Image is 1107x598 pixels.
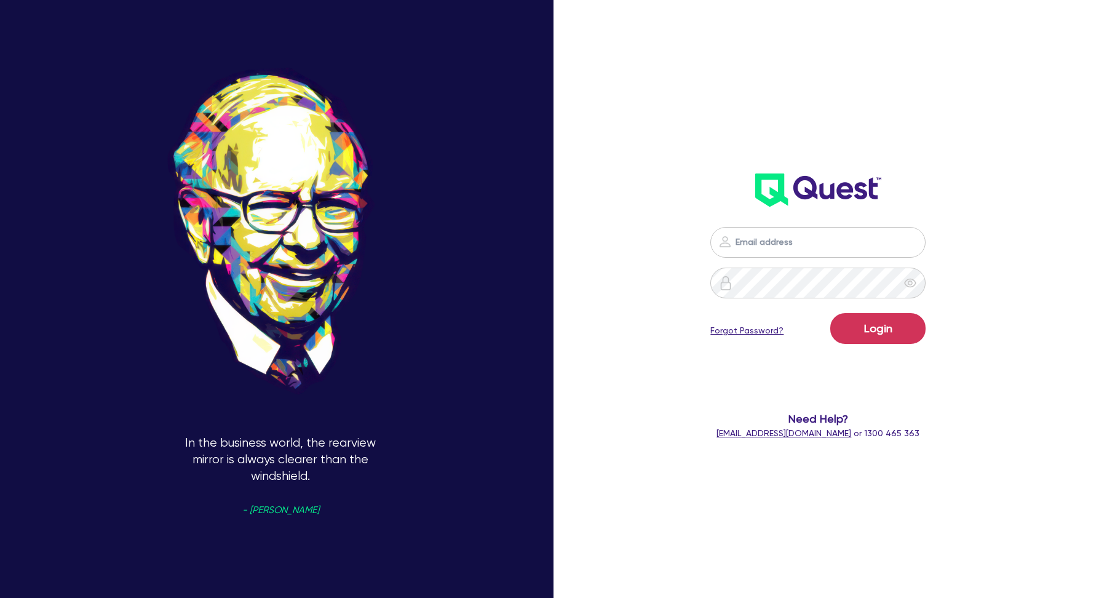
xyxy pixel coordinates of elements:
[671,410,966,427] span: Need Help?
[830,313,926,344] button: Login
[710,227,926,258] input: Email address
[242,506,319,515] span: - [PERSON_NAME]
[904,277,916,289] span: eye
[710,324,784,337] a: Forgot Password?
[718,234,732,249] img: icon-password
[718,276,733,290] img: icon-password
[755,173,881,207] img: wH2k97JdezQIQAAAABJRU5ErkJggg==
[716,428,919,438] span: or 1300 465 363
[716,428,851,438] a: [EMAIL_ADDRESS][DOMAIN_NAME]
